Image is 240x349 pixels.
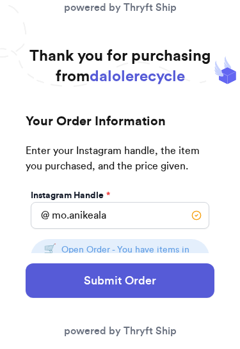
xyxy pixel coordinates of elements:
span: 🛒 [44,244,56,254]
span: Open Order - You have items in your cart [44,245,189,270]
div: @ [31,202,49,229]
h1: Thank you for purchasing from [29,46,211,87]
button: Submit Order [26,263,214,298]
a: powered by Thryft Ship [64,326,177,336]
label: Instagram Handle [31,189,110,202]
p: Enter your Instagram handle, the item you purchased, and the price given. [26,143,214,187]
h2: Your Order Information [26,112,214,143]
span: dalolerecycle [90,69,185,84]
